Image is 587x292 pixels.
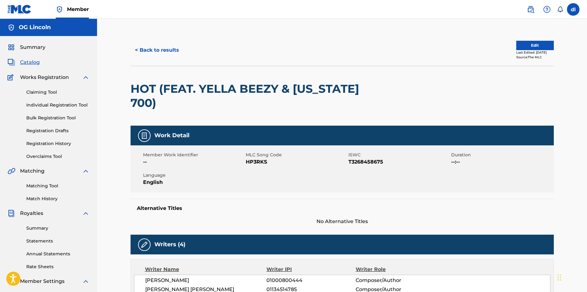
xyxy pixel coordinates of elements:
span: Summary [20,44,45,51]
img: expand [82,278,90,285]
img: Works Registration [8,74,16,81]
button: Edit [516,41,554,50]
a: Registration Drafts [26,128,90,134]
a: Rate Sheets [26,263,90,270]
img: expand [82,74,90,81]
span: Catalog [20,59,40,66]
div: Writer IPI [266,266,356,273]
span: T3268458675 [348,158,450,166]
img: Royalties [8,210,15,217]
span: HP3RKS [246,158,347,166]
a: Summary [26,225,90,232]
img: search [527,6,534,13]
span: ISWC [348,152,450,158]
h5: Work Detail [154,132,189,139]
h2: HOT (FEAT. YELLA BEEZY & [US_STATE] 700) [131,82,384,110]
span: Works Registration [20,74,69,81]
span: [PERSON_NAME] [145,277,267,284]
a: Matching Tool [26,183,90,189]
a: Claiming Tool [26,89,90,96]
button: < Back to results [131,42,183,58]
img: Matching [8,167,15,175]
img: Catalog [8,59,15,66]
h5: Writers (4) [154,241,185,248]
div: Writer Role [356,266,437,273]
span: 01000800444 [266,277,355,284]
div: Last Edited: [DATE] [516,50,554,55]
div: Writer Name [145,266,267,273]
span: MLC Song Code [246,152,347,158]
div: Notifications [557,6,563,13]
img: Work Detail [141,132,148,139]
span: No Alternative Titles [131,218,554,225]
img: Top Rightsholder [56,6,63,13]
img: expand [82,167,90,175]
a: SummarySummary [8,44,45,51]
a: Bulk Registration Tool [26,115,90,121]
span: Royalties [20,210,43,217]
a: Statements [26,238,90,244]
span: Duration [451,152,552,158]
a: Overclaims Tool [26,153,90,160]
h5: OG Lincoln [19,24,51,31]
img: help [543,6,551,13]
span: Member Work Identifier [143,152,244,158]
a: CatalogCatalog [8,59,40,66]
a: Registration History [26,140,90,147]
img: Accounts [8,24,15,31]
span: -- [143,158,244,166]
span: Language [143,172,244,179]
span: Member Settings [20,278,64,285]
span: Composer/Author [356,277,437,284]
div: Source: The MLC [516,55,554,60]
a: Match History [26,196,90,202]
iframe: Resource Center [569,193,587,243]
span: English [143,179,244,186]
span: Matching [20,167,44,175]
span: --:-- [451,158,552,166]
img: Summary [8,44,15,51]
a: Public Search [524,3,537,16]
a: Individual Registration Tool [26,102,90,108]
a: Annual Statements [26,251,90,257]
div: User Menu [567,3,579,16]
img: expand [82,210,90,217]
span: Member [67,6,89,13]
iframe: Chat Widget [556,262,587,292]
img: MLC Logo [8,5,32,14]
h5: Alternative Titles [137,205,548,211]
div: Help [541,3,553,16]
div: Drag [558,268,561,287]
img: Writers [141,241,148,248]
